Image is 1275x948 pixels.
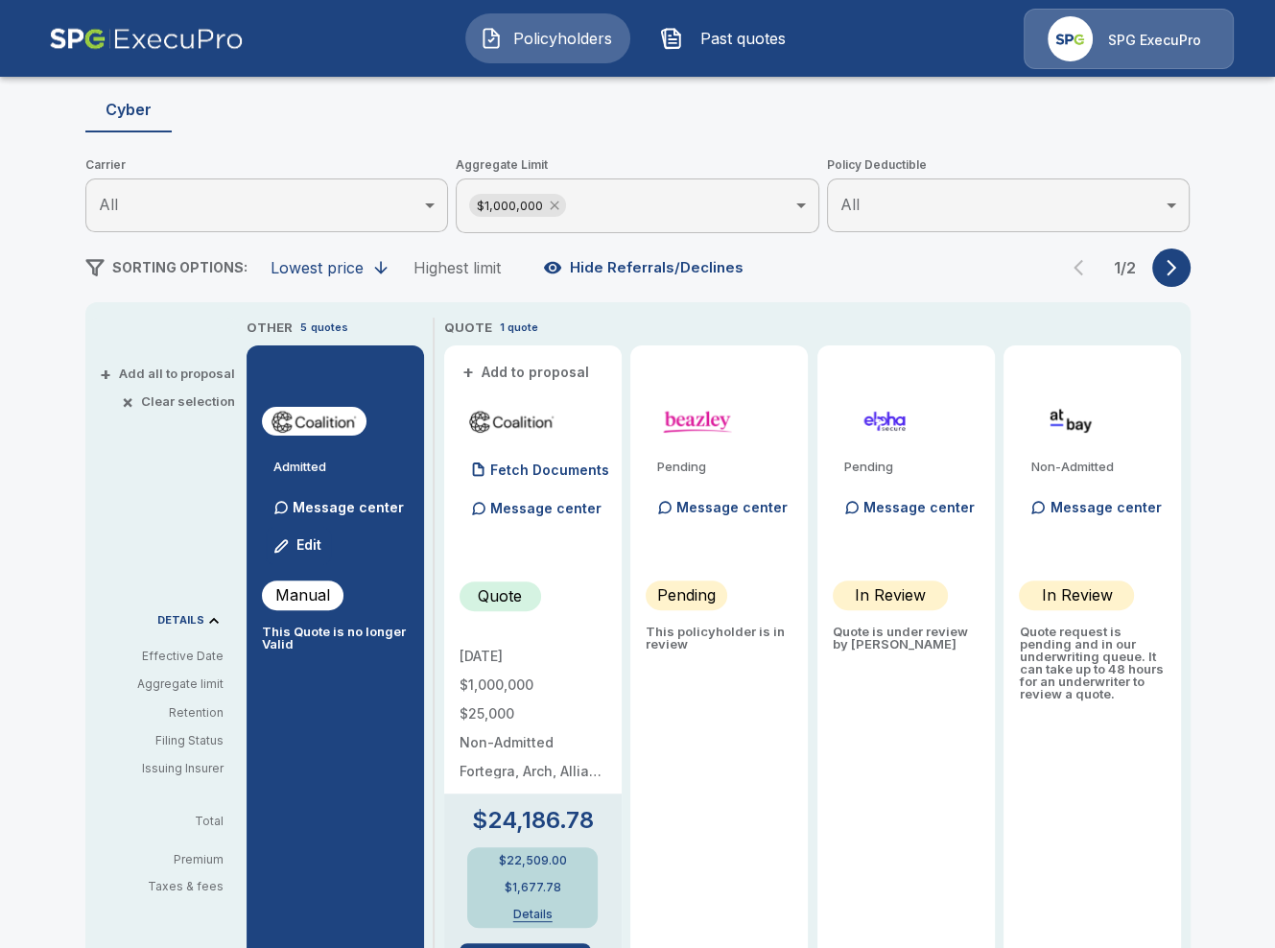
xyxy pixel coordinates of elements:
[467,407,556,436] img: coalitioncyber
[275,583,330,606] p: Manual
[101,704,224,722] p: Retention
[539,249,751,286] button: Hide Referrals/Declines
[460,765,606,778] p: Fortegra, Arch, Allianz, Aspen, Vantage
[101,854,239,865] p: Premium
[472,809,594,832] p: $24,186.78
[510,27,616,50] span: Policyholders
[157,615,204,626] p: DETAILS
[1106,260,1145,275] p: 1 / 2
[827,155,1191,175] span: Policy Deductible
[480,27,503,50] img: Policyholders Icon
[646,626,792,651] p: This policyholder is in review
[270,407,359,436] img: coalitioncyberadmitted
[1050,497,1161,517] p: Message center
[262,626,409,651] p: This Quote is no longer Valid
[104,367,235,380] button: +Add all to proposal
[311,320,348,336] p: quotes
[465,13,630,63] button: Policyholders IconPolicyholders
[101,675,224,693] p: Aggregate limit
[855,583,926,606] p: In Review
[460,362,594,383] button: +Add to proposal
[85,155,449,175] span: Carrier
[273,461,409,473] p: Admitted
[460,650,606,663] p: [DATE]
[676,497,788,517] p: Message center
[1024,9,1234,69] a: Agency IconSPG ExecuPro
[863,497,975,517] p: Message center
[101,816,239,827] p: Total
[460,678,606,692] p: $1,000,000
[691,27,796,50] span: Past quotes
[101,881,239,892] p: Taxes & fees
[469,195,551,217] span: $1,000,000
[99,195,118,214] span: All
[657,461,792,473] p: Pending
[505,882,561,893] p: $1,677.78
[500,320,538,336] p: 1 quote
[456,155,819,175] span: Aggregate Limit
[112,259,248,275] span: SORTING OPTIONS:
[1027,407,1116,436] img: atbaycybersurplus
[266,527,331,565] button: Edit
[499,855,567,866] p: $22,509.00
[1048,16,1093,61] img: Agency Icon
[1030,461,1166,473] p: Non-Admitted
[840,407,930,436] img: elphacyberenhanced
[469,194,566,217] div: $1,000,000
[1041,583,1112,606] p: In Review
[844,461,980,473] p: Pending
[1108,31,1201,50] p: SPG ExecuPro
[85,86,172,132] button: Cyber
[494,909,571,920] button: Details
[462,366,474,379] span: +
[490,498,602,518] p: Message center
[413,258,501,277] div: Highest limit
[271,258,364,277] div: Lowest price
[122,395,133,408] span: ×
[444,319,492,338] p: QUOTE
[100,367,111,380] span: +
[460,707,606,721] p: $25,000
[833,626,980,651] p: Quote is under review by [PERSON_NAME]
[300,320,307,336] p: 5
[460,736,606,749] p: Non-Admitted
[646,13,811,63] button: Past quotes IconPast quotes
[653,407,743,436] img: beazleycyber
[478,584,522,607] p: Quote
[293,497,404,517] p: Message center
[247,319,293,338] p: OTHER
[126,395,235,408] button: ×Clear selection
[101,760,224,777] p: Issuing Insurer
[101,648,224,665] p: Effective Date
[49,9,244,69] img: AA Logo
[101,732,224,749] p: Filing Status
[660,27,683,50] img: Past quotes Icon
[657,583,716,606] p: Pending
[1019,626,1166,700] p: Quote request is pending and in our underwriting queue. It can take up to 48 hours for an underwr...
[490,463,609,477] p: Fetch Documents
[840,195,860,214] span: All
